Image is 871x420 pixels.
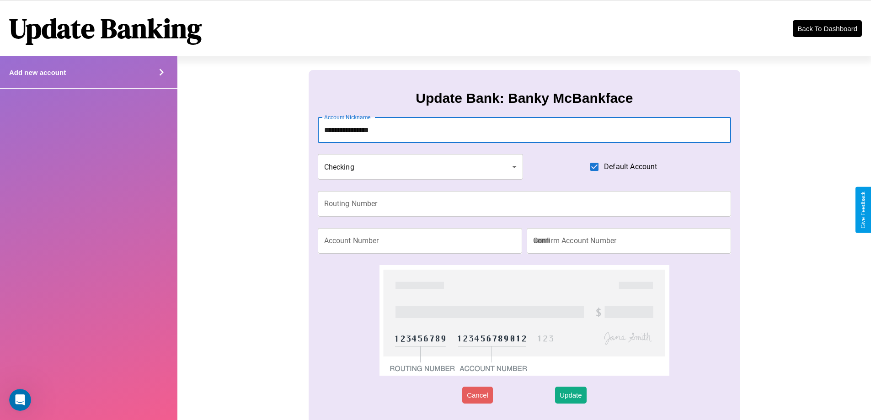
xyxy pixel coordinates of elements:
h1: Update Banking [9,10,202,47]
div: Give Feedback [860,191,866,229]
button: Update [555,387,586,404]
iframe: Intercom live chat [9,389,31,411]
label: Account Nickname [324,113,371,121]
span: Default Account [604,161,657,172]
button: Back To Dashboard [793,20,862,37]
div: Checking [318,154,524,180]
img: check [379,265,669,376]
h3: Update Bank: Banky McBankface [416,90,633,106]
h4: Add new account [9,69,66,76]
button: Cancel [462,387,493,404]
